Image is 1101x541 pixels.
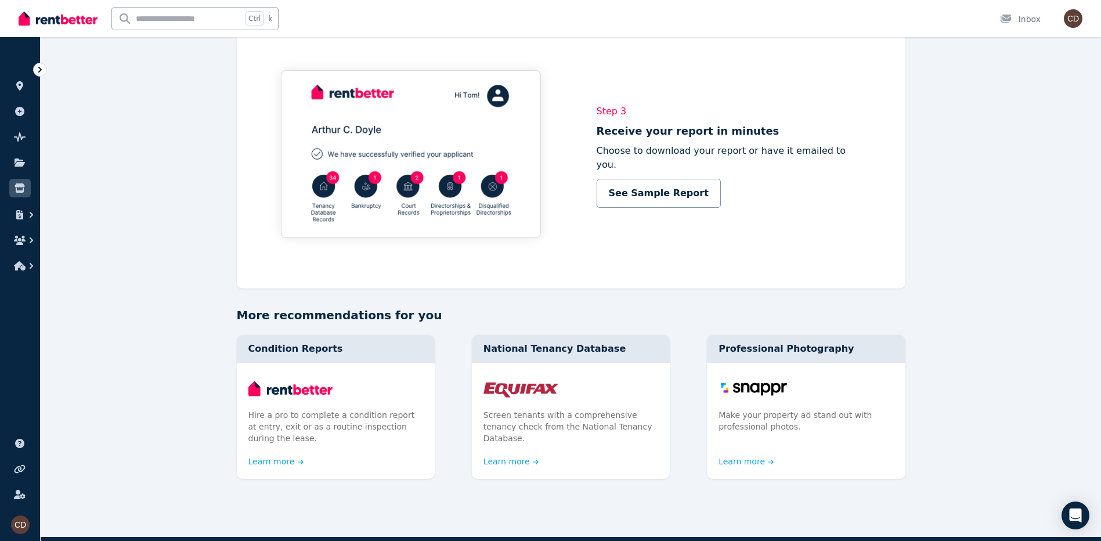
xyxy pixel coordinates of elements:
span: Ctrl [246,11,263,26]
p: Choose to download your report or have it emailed to you. [597,144,866,172]
a: Learn more [719,456,774,467]
a: Learn more [483,456,539,467]
span: Step 3 [597,104,866,118]
img: RentBetter [19,10,98,27]
p: Screen tenants with a comprehensive tenancy check from the National Tenancy Database. [483,409,658,444]
img: Professional Photography [719,374,893,402]
span: k [268,14,272,23]
h5: More recommendations for you [237,307,905,323]
img: National Tenancy Database [483,374,658,402]
img: craig dissinger [11,515,30,534]
a: Learn more [248,456,304,467]
h3: Receive your report in minutes [597,123,866,139]
img: Condition Reports [248,374,423,402]
div: Inbox [1000,13,1041,25]
a: See Sample Report [597,179,721,208]
div: Professional Photography [707,335,905,363]
img: Step 3 for National Tenancy Database with RentBetter [265,54,557,254]
div: National Tenancy Database [472,335,670,363]
p: Make your property ad stand out with professional photos. [719,409,893,432]
div: Condition Reports [237,335,435,363]
p: Hire a pro to complete a condition report at entry, exit or as a routine inspection during the le... [248,409,423,444]
img: craig dissinger [1064,9,1082,28]
div: Open Intercom Messenger [1062,502,1089,529]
